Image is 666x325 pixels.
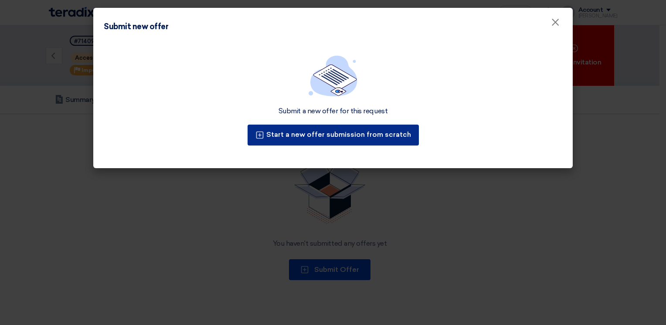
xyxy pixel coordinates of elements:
div: Submit new offer [104,21,168,33]
img: empty_state_list.svg [309,55,357,96]
button: Close [544,14,567,31]
span: × [551,16,560,33]
div: Submit a new offer for this request [279,107,387,116]
button: Start a new offer submission from scratch [248,125,419,146]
